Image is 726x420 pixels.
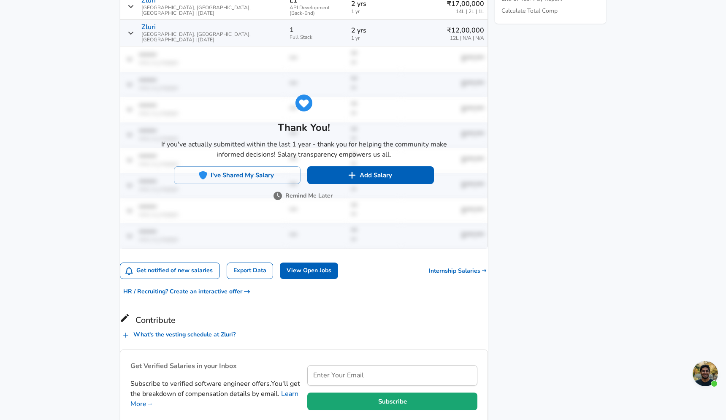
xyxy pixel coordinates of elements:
a: Export Data [227,263,273,279]
button: HR / Recruiting? Create an interactive offer [120,284,253,300]
img: svg+xml;base64,PHN2ZyB4bWxucz0iaHR0cDovL3d3dy53My5vcmcvMjAwMC9zdmciIGZpbGw9IiNmZmZmZmYiIHZpZXdCb3... [348,171,356,179]
p: Subscribe to verified offers . You'll get the breakdown of compensation details by email. [130,379,301,409]
div: Open chat [693,361,718,386]
button: Get notified of new salaries [120,263,219,279]
h5: Thank You! [160,121,447,134]
button: Subscribe [307,393,477,410]
p: 2 yrs [351,25,398,35]
button: I've Shared My Salary [174,166,301,184]
span: API Development (Back-End) [290,5,344,16]
span: 1 yr [351,9,398,14]
button: What's the vesting schedule at Zluri? [120,327,239,343]
button: Remind Me Later [275,191,333,201]
span: 1 yr [351,35,398,41]
span: Full Stack [290,35,344,40]
img: svg+xml;base64,PHN2ZyB4bWxucz0iaHR0cDovL3d3dy53My5vcmcvMjAwMC9zdmciIGZpbGw9IiMyNjhERUMiIHZpZXdCb3... [199,171,207,179]
img: svg+xml;base64,PHN2ZyB4bWxucz0iaHR0cDovL3d3dy53My5vcmcvMjAwMC9zdmciIGZpbGw9IiMyNjhERUMiIHZpZXdCb3... [295,95,312,111]
a: Learn More→ [130,389,298,409]
a: Internship Salaries [429,267,488,275]
p: If you've actually submitted within the last 1 year - thank you for helping the community make in... [160,139,447,160]
span: 12L | N/A | N/A [447,35,484,41]
h6: Get Verified Salaries in your Inbox [130,360,301,372]
span: [GEOGRAPHIC_DATA], [GEOGRAPHIC_DATA], [GEOGRAPHIC_DATA] | [DATE] [141,32,283,43]
p: 1 [290,26,294,34]
span: HR / Recruiting? Create an interactive offer [123,287,250,297]
span: [GEOGRAPHIC_DATA], [GEOGRAPHIC_DATA], [GEOGRAPHIC_DATA] | [DATE] [141,5,283,16]
p: Zluri [141,23,156,31]
a: Calculate Total Comp [501,7,558,15]
span: Software Engineer [195,379,250,388]
p: ₹12,00,000 [447,25,484,35]
a: View Open Jobs [280,263,338,279]
button: Add Salary [307,166,434,184]
h6: Contribute [120,313,488,327]
span: 14L | 2L | 1L [447,9,484,14]
img: svg+xml;base64,PHN2ZyB4bWxucz0iaHR0cDovL3d3dy53My5vcmcvMjAwMC9zdmciIGZpbGw9IiM3NTc1NzUiIHZpZXdCb3... [274,192,282,200]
